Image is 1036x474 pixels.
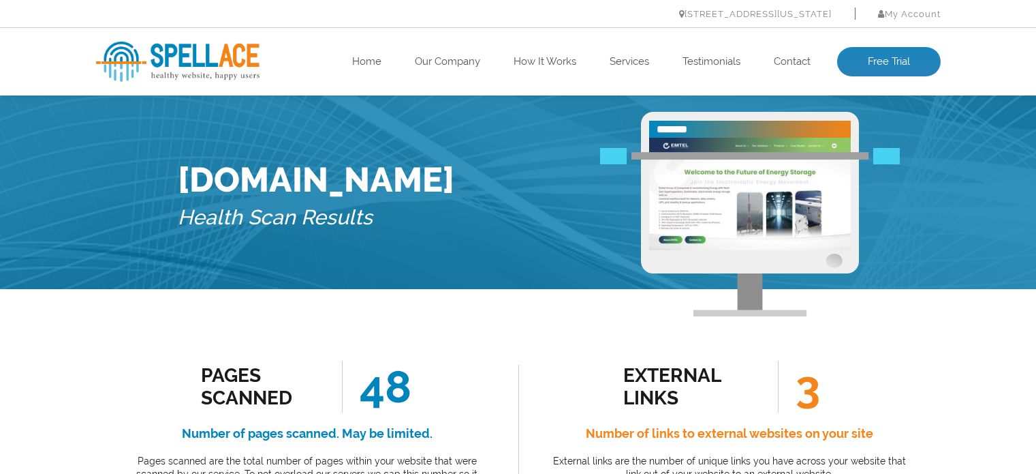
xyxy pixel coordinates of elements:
div: Pages Scanned [201,364,324,409]
h1: [DOMAIN_NAME] [178,160,454,200]
h4: Number of links to external websites on your site [549,423,910,445]
img: Free Webiste Analysis [600,148,900,164]
h4: Number of pages scanned. May be limited. [127,423,488,445]
span: 3 [778,361,820,413]
h5: Health Scan Results [178,200,454,236]
div: external links [623,364,747,409]
img: Free Webiste Analysis [641,112,859,316]
span: 48 [342,361,411,413]
img: Free Website Analysis [649,138,851,250]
